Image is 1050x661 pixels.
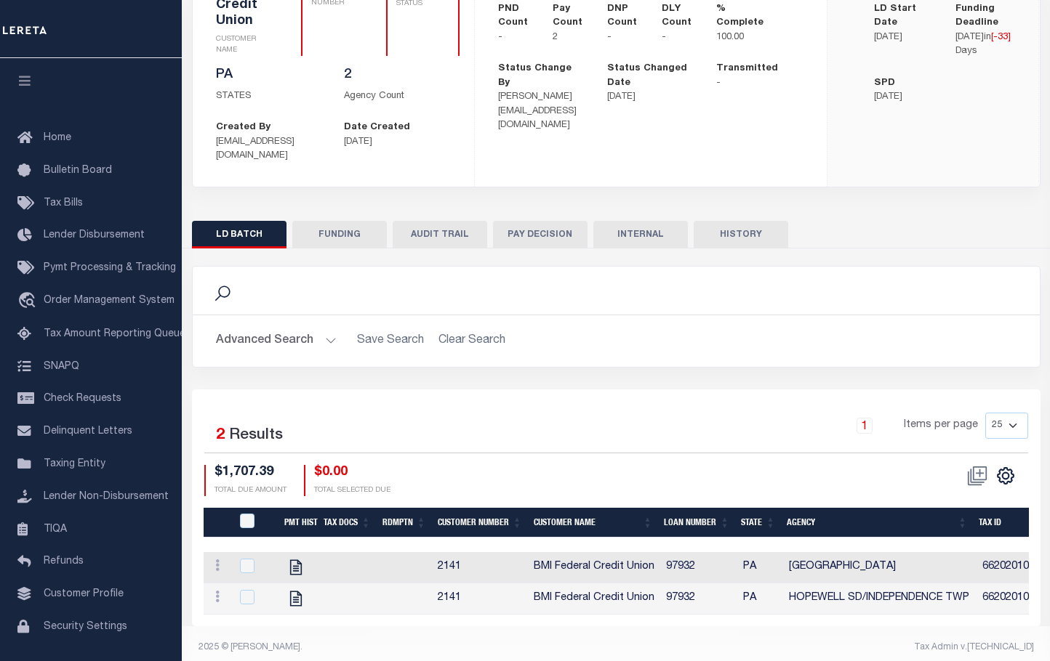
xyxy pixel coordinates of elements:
[955,31,1015,59] p: in Days
[498,2,531,31] label: PND Count
[44,589,124,599] span: Customer Profile
[192,221,286,248] button: LD BATCH
[44,459,105,469] span: Taxing Entity
[716,62,778,76] label: Transmitted
[216,89,323,104] p: STATES
[493,221,588,248] button: PAY DECISION
[344,89,451,104] p: Agency Count
[278,508,318,538] th: Pmt Hist
[783,552,977,583] td: [GEOGRAPHIC_DATA]
[961,465,994,487] span: Status should not be "REC" to perform this action.
[17,292,41,311] i: travel_explore
[44,263,176,273] span: Pymt Processing & Tracking
[44,556,84,567] span: Refunds
[188,641,617,654] div: 2025 © [PERSON_NAME].
[857,418,873,434] a: 1
[344,121,410,135] label: Date Created
[44,492,169,502] span: Lender Non-Disbursement
[215,465,286,481] h4: $1,707.39
[607,2,640,31] label: DNP Count
[44,329,185,339] span: Tax Amount Reporting Queue
[716,2,764,31] label: % Complete
[874,2,934,31] label: LD Start Date
[993,33,1008,42] span: -33
[344,135,451,150] p: [DATE]
[735,508,781,538] th: State: activate to sort column ascending
[955,2,1015,31] label: Funding Deadline
[662,31,694,45] p: -
[44,622,127,632] span: Security Settings
[593,221,688,248] button: INTERNAL
[432,552,528,583] td: 2141
[498,90,585,133] p: [PERSON_NAME][EMAIL_ADDRESS][DOMAIN_NAME]
[874,76,895,91] label: SPD
[737,583,783,615] td: PA
[716,76,803,91] p: -
[781,508,973,538] th: Agency: activate to sort column ascending
[658,508,735,538] th: Loan Number: activate to sort column ascending
[44,296,175,306] span: Order Management System
[231,508,278,538] th: PayeePmtBatchStatus
[344,68,451,84] h5: 2
[44,133,71,143] span: Home
[44,230,145,240] span: Lender Disbursement
[216,121,270,135] label: Created By
[955,33,984,42] span: [DATE]
[498,62,585,90] label: Status Change By
[44,166,112,176] span: Bulletin Board
[216,34,266,56] p: CUSTOMER NAME
[991,33,1011,42] span: [ ]
[716,31,749,45] p: 100.00
[44,426,132,437] span: Delinquent Letters
[607,31,640,45] p: -
[528,583,660,615] td: BMI Federal Credit Union
[874,90,934,105] p: [DATE]
[314,485,390,496] p: TOTAL SELECTED DUE
[783,583,977,615] td: HOPEWELL SD/INDEPENDENCE TWP
[432,508,528,538] th: Customer Number: activate to sort column ascending
[627,641,1034,654] div: Tax Admin v.[TECHNICAL_ID]
[44,198,83,208] span: Tax Bills
[44,524,67,534] span: TIQA
[377,508,432,538] th: Rdmptn: activate to sort column ascending
[292,221,387,248] button: FUNDING
[528,552,660,583] td: BMI Federal Credit Union
[737,552,783,583] td: PA
[216,135,323,163] p: [EMAIL_ADDRESS][DOMAIN_NAME]
[204,508,231,538] th: &nbsp;&nbsp;&nbsp;&nbsp;&nbsp;&nbsp;&nbsp;&nbsp;&nbsp;&nbsp;
[553,31,585,45] p: 2
[660,583,737,615] td: 97932
[314,465,390,481] h4: $0.00
[432,583,528,615] td: 2141
[607,62,694,90] label: Status Changed Date
[528,508,658,538] th: Customer Name: activate to sort column ascending
[216,428,225,443] span: 2
[229,424,283,447] label: Results
[694,221,788,248] button: HISTORY
[215,485,286,496] p: TOTAL DUE AMOUNT
[44,394,121,404] span: Check Requests
[216,68,323,84] h5: PA
[318,508,377,538] th: Tax Docs: activate to sort column ascending
[607,90,694,105] p: [DATE]
[874,31,934,45] p: [DATE]
[553,2,585,31] label: Pay Count
[662,2,694,31] label: DLY Count
[44,361,79,371] span: SNAPQ
[216,327,337,355] button: Advanced Search
[498,31,531,45] p: -
[393,221,487,248] button: AUDIT TRAIL
[660,552,737,583] td: 97932
[904,418,978,434] span: Items per page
